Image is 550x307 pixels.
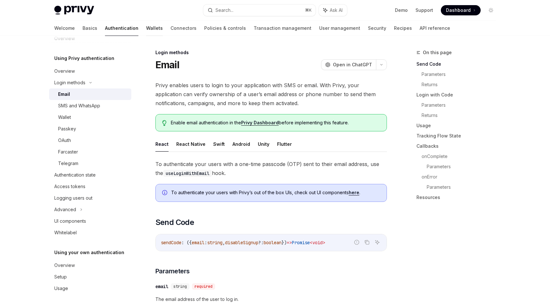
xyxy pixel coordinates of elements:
[232,137,250,152] button: Android
[373,238,381,246] button: Ask AI
[54,67,75,75] div: Overview
[49,227,131,238] a: Whitelabel
[54,206,76,213] div: Advanced
[54,6,94,15] img: light logo
[394,21,412,36] a: Recipes
[155,283,168,290] div: email
[155,267,190,276] span: Parameters
[49,123,131,135] a: Passkey
[416,90,501,100] a: Login with Code
[155,49,387,56] div: Login methods
[215,6,233,14] div: Search...
[241,120,279,126] a: Privy Dashboard
[287,240,292,245] span: =>
[171,120,380,126] span: Enable email authentication in the before implementing this feature.
[161,240,181,245] span: sendCode
[155,137,169,152] button: React
[203,4,316,16] button: Search...⌘K
[170,21,196,36] a: Connectors
[49,271,131,283] a: Setup
[155,295,387,303] span: The email address of the user to log in.
[49,169,131,181] a: Authentication state
[258,240,264,245] span: ?:
[49,192,131,204] a: Logging users out
[49,100,131,112] a: SMS and WhatsApp
[368,21,386,36] a: Security
[162,190,169,196] svg: Info
[49,181,131,192] a: Access tokens
[58,148,78,156] div: Farcaster
[58,102,100,110] div: SMS and WhatsApp
[349,190,359,195] a: here
[155,81,387,108] span: Privy enables users to login to your application with SMS or email. With Privy, your application ...
[395,7,408,13] a: Demo
[54,54,114,62] h5: Using Privy authentication
[446,7,471,13] span: Dashboard
[422,151,501,162] a: onComplete
[54,171,96,179] div: Authentication state
[58,90,70,98] div: Email
[192,240,205,245] span: email
[163,170,212,177] code: useLoginWithEmail
[223,240,225,245] span: ,
[416,192,501,203] a: Resources
[416,141,501,151] a: Callbacks
[420,21,450,36] a: API reference
[54,261,75,269] div: Overview
[441,5,481,15] a: Dashboard
[330,7,343,13] span: Ask AI
[173,284,187,289] span: string
[423,49,452,56] span: On this page
[146,21,163,36] a: Wallets
[427,182,501,192] a: Parameters
[58,137,71,144] div: OAuth
[319,4,347,16] button: Ask AI
[416,131,501,141] a: Tracking Flow State
[353,238,361,246] button: Report incorrect code
[416,59,501,69] a: Send Code
[333,62,372,68] span: Open in ChatGPT
[49,112,131,123] a: Wallet
[49,283,131,294] a: Usage
[176,137,205,152] button: React Native
[162,120,167,126] svg: Tip
[105,21,138,36] a: Authentication
[54,217,86,225] div: UI components
[213,137,225,152] button: Swift
[363,238,371,246] button: Copy the contents from the code block
[49,215,131,227] a: UI components
[49,260,131,271] a: Overview
[305,8,312,13] span: ⌘ K
[422,172,501,182] a: onError
[323,240,325,245] span: >
[427,162,501,172] a: Parameters
[192,283,215,290] div: required
[415,7,433,13] a: Support
[58,113,71,121] div: Wallet
[254,21,311,36] a: Transaction management
[321,59,376,70] button: Open in ChatGPT
[204,21,246,36] a: Policies & controls
[54,229,77,236] div: Whitelabel
[54,79,85,87] div: Login methods
[49,146,131,158] a: Farcaster
[49,158,131,169] a: Telegram
[54,183,85,190] div: Access tokens
[155,217,194,228] span: Send Code
[319,21,360,36] a: User management
[54,249,124,256] h5: Using your own authentication
[155,59,179,71] h1: Email
[171,189,380,196] span: To authenticate your users with Privy’s out of the box UIs, check out UI components .
[422,69,501,79] a: Parameters
[422,79,501,90] a: Returns
[54,21,75,36] a: Welcome
[54,285,68,292] div: Usage
[258,137,269,152] button: Unity
[155,160,387,178] span: To authenticate your users with a one-time passcode (OTP) sent to their email address, use the hook.
[49,135,131,146] a: OAuth
[49,88,131,100] a: Email
[54,273,67,281] div: Setup
[312,240,323,245] span: void
[225,240,258,245] span: disableSignup
[181,240,192,245] span: : ({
